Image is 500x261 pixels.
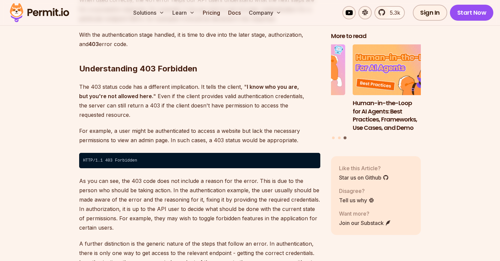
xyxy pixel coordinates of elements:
div: Posts [331,44,421,140]
button: Go to slide 2 [338,136,341,139]
a: Pricing [200,6,223,19]
h3: Why JWTs Can’t Handle AI Agent Access [255,99,345,115]
p: The 403 status code has a different implication. It tells the client, " " Even if the client prov... [79,82,320,119]
a: Tell us why [339,196,374,204]
img: Permit logo [7,1,72,24]
strong: 403 [89,41,99,47]
button: Go to slide 1 [332,136,335,139]
a: Join our Substack [339,219,391,227]
a: Human-in-the-Loop for AI Agents: Best Practices, Frameworks, Use Cases, and DemoHuman-in-the-Loop... [353,44,443,132]
p: As you can see, the 403 code does not include a reason for the error. This is due to the person w... [79,176,320,232]
img: Human-in-the-Loop for AI Agents: Best Practices, Frameworks, Use Cases, and Demo [353,44,443,95]
a: Start Now [450,5,494,21]
button: Company [246,6,284,19]
a: Docs [225,6,243,19]
p: Disagree? [339,187,374,195]
a: 5.3k [374,6,405,19]
button: Learn [170,6,197,19]
h3: Human-in-the-Loop for AI Agents: Best Practices, Frameworks, Use Cases, and Demo [353,99,443,132]
p: Want more? [339,209,391,217]
img: Why JWTs Can’t Handle AI Agent Access [255,44,345,95]
p: For example, a user might be authenticated to access a website but lack the necessary permissions... [79,126,320,145]
a: Sign In [413,5,447,21]
button: Solutions [131,6,167,19]
p: With the authentication stage handled, it is time to dive into the later stage, authorization, an... [79,30,320,49]
button: Go to slide 3 [344,136,347,139]
p: Like this Article? [339,164,389,172]
span: 5.3k [386,9,400,17]
a: Star us on Github [339,173,389,181]
li: 3 of 3 [353,44,443,132]
h2: Understanding 403 Forbidden [79,37,320,74]
li: 2 of 3 [255,44,345,132]
code: HTTP/1.1 403 Forbidden [79,153,320,168]
h2: More to read [331,32,421,40]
